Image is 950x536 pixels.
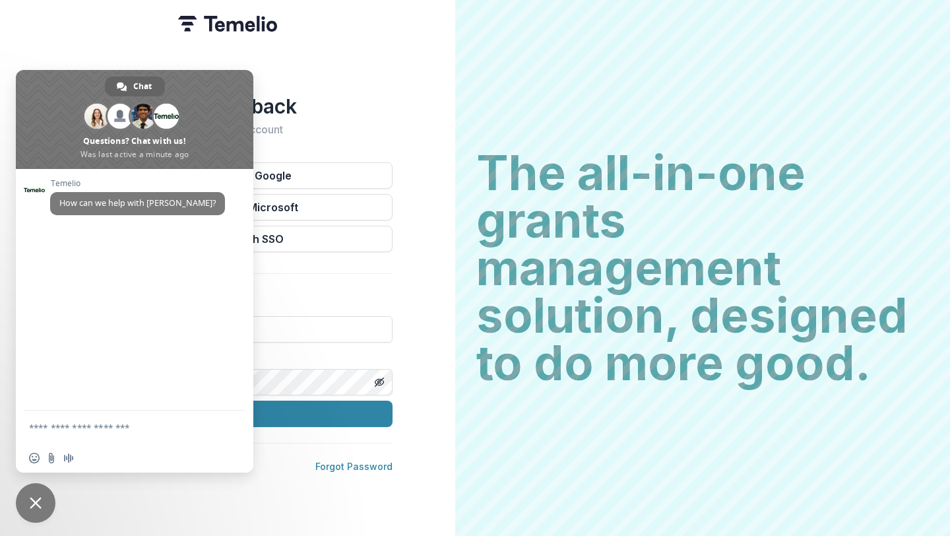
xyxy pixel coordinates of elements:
[46,453,57,463] span: Send a file
[133,77,152,96] span: Chat
[50,179,225,188] span: Temelio
[178,16,277,32] img: Temelio
[105,77,165,96] div: Chat
[29,453,40,463] span: Insert an emoji
[59,197,216,209] span: How can we help with [PERSON_NAME]?
[16,483,55,523] div: Close chat
[315,461,393,472] a: Forgot Password
[63,453,74,463] span: Audio message
[29,422,211,434] textarea: Compose your message...
[369,372,390,393] button: Toggle password visibility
